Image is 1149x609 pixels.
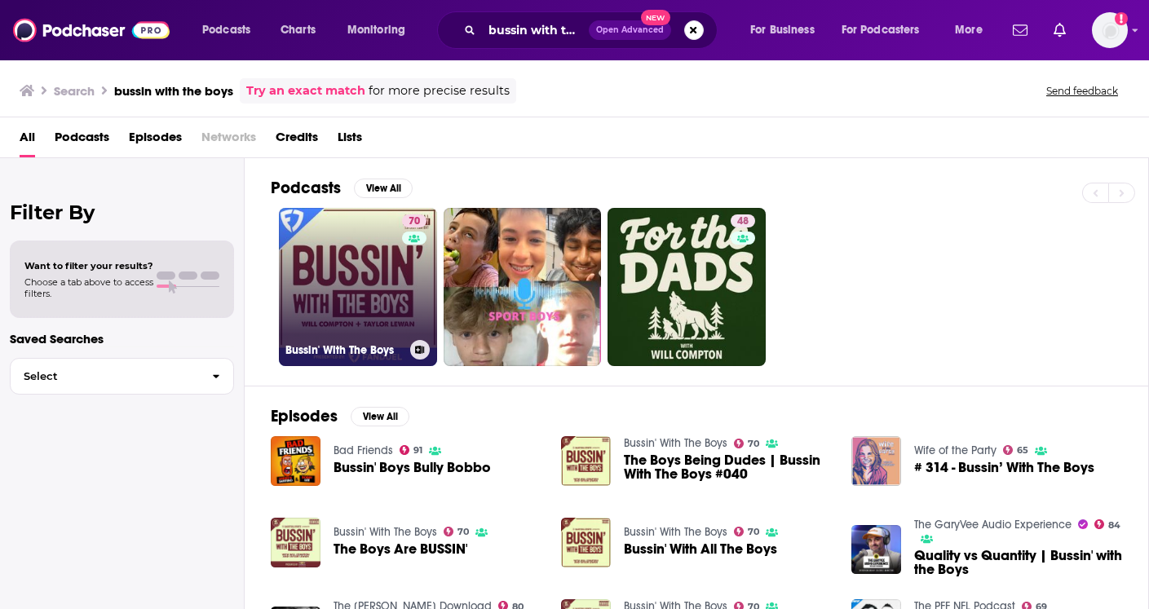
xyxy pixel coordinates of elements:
button: open menu [831,17,944,43]
a: 70Bussin' With The Boys [279,208,437,366]
a: Bussin' With The Boys [624,436,727,450]
button: open menu [336,17,426,43]
a: 70 [402,214,426,227]
span: New [641,10,670,25]
button: Show profile menu [1092,12,1128,48]
span: 70 [748,528,759,536]
a: Lists [338,124,362,157]
a: 91 [400,445,423,455]
span: Charts [281,19,316,42]
a: Bussin' Boys Bully Bobbo [334,461,491,474]
span: 48 [737,214,749,230]
button: View All [351,407,409,426]
a: Credits [276,124,318,157]
a: Bussin' With All The Boys [624,542,777,556]
button: open menu [944,17,1003,43]
h3: Bussin' With The Boys [285,343,404,357]
a: 70 [734,439,760,448]
img: Podchaser - Follow, Share and Rate Podcasts [13,15,170,46]
button: Open AdvancedNew [589,20,671,40]
a: 70 [444,527,470,536]
a: 84 [1094,519,1121,529]
a: EpisodesView All [271,406,409,426]
span: 70 [748,440,759,448]
div: Search podcasts, credits, & more... [453,11,733,49]
a: Show notifications dropdown [1047,16,1072,44]
img: The Boys Being Dudes | Bussin With The Boys #040 [561,436,611,486]
span: For Podcasters [842,19,920,42]
a: Bad Friends [334,444,393,457]
span: Networks [201,124,256,157]
span: More [955,19,983,42]
a: The GaryVee Audio Experience [914,518,1072,532]
h3: Search [54,83,95,99]
a: The Boys Being Dudes | Bussin With The Boys #040 [624,453,832,481]
a: 70 [734,527,760,536]
a: 48 [608,208,766,366]
img: User Profile [1092,12,1128,48]
img: The Boys Are BUSSIN' [271,518,320,567]
span: # 314 - Bussin’ With The Boys [914,461,1094,474]
span: for more precise results [369,82,510,100]
span: 70 [457,528,469,536]
a: 65 [1003,445,1029,455]
a: Try an exact match [246,82,365,100]
span: 70 [409,214,420,230]
span: Open Advanced [596,26,664,34]
span: 91 [413,447,422,454]
button: Select [10,358,234,395]
h2: Filter By [10,201,234,224]
button: open menu [191,17,272,43]
a: The Boys Are BUSSIN' [334,542,467,556]
span: 84 [1108,522,1120,529]
a: All [20,124,35,157]
a: Podcasts [55,124,109,157]
input: Search podcasts, credits, & more... [482,17,589,43]
button: View All [354,179,413,198]
img: Quality vs Quantity | Bussin' with the Boys [851,525,901,575]
button: Send feedback [1041,84,1123,98]
a: 48 [731,214,755,227]
a: Bussin' With The Boys [624,525,727,539]
a: PodcastsView All [271,178,413,198]
span: Logged in as kkade [1092,12,1128,48]
h2: Episodes [271,406,338,426]
img: Bussin' Boys Bully Bobbo [271,436,320,486]
h2: Podcasts [271,178,341,198]
p: Saved Searches [10,331,234,346]
a: Show notifications dropdown [1006,16,1034,44]
span: Choose a tab above to access filters. [24,276,153,299]
svg: Add a profile image [1115,12,1128,25]
img: # 314 - Bussin’ With The Boys [851,436,901,486]
a: Episodes [129,124,182,157]
span: 65 [1017,447,1028,454]
span: Monitoring [347,19,405,42]
a: Bussin' With The Boys [334,525,437,539]
a: Charts [270,17,325,43]
a: Wife of the Party [914,444,997,457]
h3: bussin with the boys [114,83,233,99]
span: Select [11,371,199,382]
span: Want to filter your results? [24,260,153,271]
img: Bussin' With All The Boys [561,518,611,567]
a: Quality vs Quantity | Bussin' with the Boys [914,549,1122,576]
button: open menu [739,17,835,43]
span: For Business [750,19,815,42]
